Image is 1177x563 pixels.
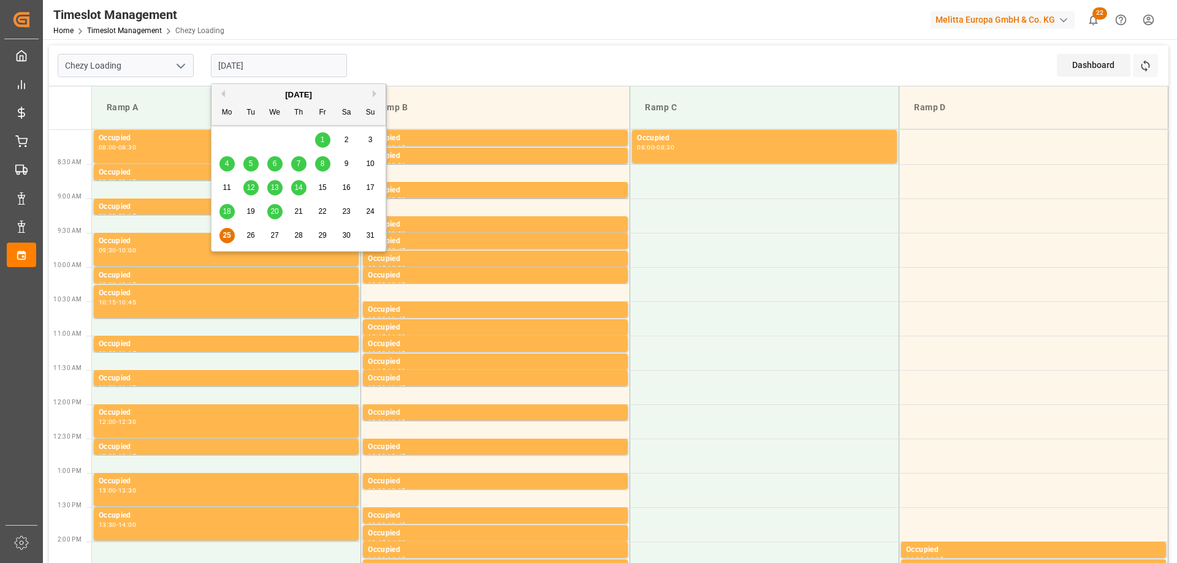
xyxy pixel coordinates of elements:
[368,132,623,145] div: Occupied
[368,385,386,390] div: 11:30
[223,231,230,240] span: 25
[387,385,405,390] div: 11:45
[386,334,387,339] div: -
[118,419,136,425] div: 12:30
[386,385,387,390] div: -
[116,282,118,287] div: -
[1080,6,1107,34] button: show 22 new notifications
[924,556,926,562] div: -
[99,350,116,356] div: 11:00
[99,282,116,287] div: 10:00
[342,183,350,192] span: 16
[368,282,386,287] div: 10:00
[219,204,235,219] div: Choose Monday, August 18th, 2025
[368,235,623,247] div: Occupied
[368,322,623,334] div: Occupied
[368,316,386,322] div: 10:30
[118,453,136,459] div: 12:45
[315,132,330,148] div: Choose Friday, August 1st, 2025
[246,231,254,240] span: 26
[99,522,116,527] div: 13:30
[926,556,943,562] div: 14:15
[339,105,354,121] div: Sa
[246,183,254,192] span: 12
[368,253,623,265] div: Occupied
[116,385,118,390] div: -
[99,235,354,247] div: Occupied
[368,368,386,374] div: 11:15
[339,132,354,148] div: Choose Saturday, August 2nd, 2025
[366,231,374,240] span: 31
[58,193,82,200] span: 9:00 AM
[116,179,118,184] div: -
[99,287,354,300] div: Occupied
[342,207,350,216] span: 23
[387,350,405,356] div: 11:15
[99,475,354,488] div: Occupied
[368,510,623,522] div: Occupied
[58,54,194,77] input: Type to search/select
[118,247,136,253] div: 10:00
[267,105,283,121] div: We
[386,419,387,425] div: -
[99,407,354,419] div: Occupied
[386,368,387,374] div: -
[386,265,387,271] div: -
[243,156,259,172] div: Choose Tuesday, August 5th, 2025
[363,204,378,219] div: Choose Sunday, August 24th, 2025
[655,145,657,150] div: -
[99,385,116,390] div: 11:30
[318,183,326,192] span: 15
[116,300,118,305] div: -
[99,488,116,493] div: 13:00
[99,419,116,425] div: 12:00
[368,488,386,493] div: 13:00
[345,135,349,144] span: 2
[386,488,387,493] div: -
[368,522,386,527] div: 13:30
[387,247,405,253] div: 09:45
[366,183,374,192] span: 17
[363,228,378,243] div: Choose Sunday, August 31st, 2025
[637,145,655,150] div: 08:00
[931,8,1080,31] button: Melitta Europa GmbH & Co. KG
[315,228,330,243] div: Choose Friday, August 29th, 2025
[368,556,386,562] div: 14:00
[368,441,623,453] div: Occupied
[387,556,405,562] div: 14:15
[99,510,354,522] div: Occupied
[345,159,349,168] span: 9
[368,544,623,556] div: Occupied
[99,145,116,150] div: 08:00
[931,11,1075,29] div: Melitta Europa GmbH & Co. KG
[273,159,277,168] span: 6
[368,407,623,419] div: Occupied
[368,419,386,425] div: 12:00
[243,105,259,121] div: Tu
[368,475,623,488] div: Occupied
[116,453,118,459] div: -
[118,385,136,390] div: 11:45
[99,213,116,219] div: 09:00
[368,270,623,282] div: Occupied
[321,159,325,168] span: 8
[339,180,354,195] div: Choose Saturday, August 16th, 2025
[387,145,405,150] div: 08:15
[386,453,387,459] div: -
[243,180,259,195] div: Choose Tuesday, August 12th, 2025
[297,159,301,168] span: 7
[1092,7,1107,20] span: 22
[294,231,302,240] span: 28
[368,338,623,350] div: Occupied
[339,228,354,243] div: Choose Saturday, August 30th, 2025
[318,231,326,240] span: 29
[53,26,74,35] a: Home
[225,159,229,168] span: 4
[99,201,354,213] div: Occupied
[387,316,405,322] div: 10:45
[53,330,82,337] span: 11:00 AM
[58,502,82,508] span: 1:30 PM
[270,231,278,240] span: 27
[373,90,380,97] button: Next Month
[99,372,354,385] div: Occupied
